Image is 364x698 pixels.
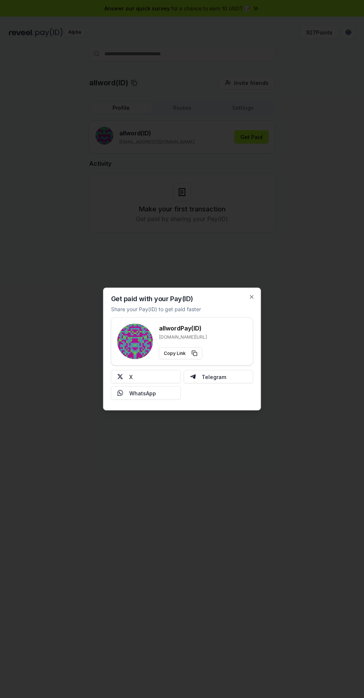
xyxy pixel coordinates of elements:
[159,334,207,340] p: [DOMAIN_NAME][URL]
[159,324,207,333] h3: allword Pay(ID)
[117,390,123,396] img: Whatsapp
[111,386,181,400] button: WhatsApp
[190,374,196,380] img: Telegram
[111,305,201,313] p: Share your Pay(ID) to get paid faster
[111,370,181,383] button: X
[159,348,202,359] button: Copy Link
[117,374,123,380] img: X
[111,296,193,302] h2: Get paid with your Pay(ID)
[183,370,253,383] button: Telegram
